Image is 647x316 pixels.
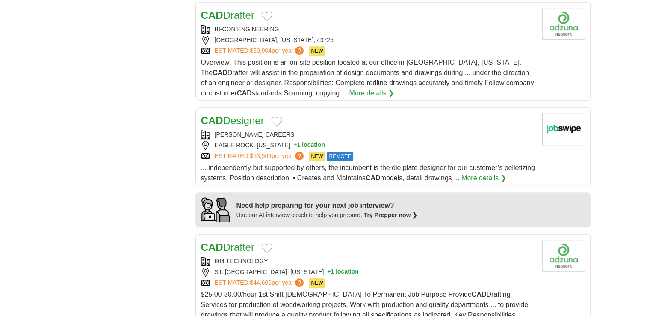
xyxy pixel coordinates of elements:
span: ? [295,278,304,287]
strong: CAD [237,89,252,97]
span: NEW [309,46,325,56]
span: + [327,268,331,277]
strong: CAD [201,115,223,126]
span: $59,904 [250,47,272,54]
a: ESTIMATED:$44,606per year? [215,278,306,288]
a: More details ❯ [461,173,506,183]
strong: CAD [213,69,227,76]
div: 804 TECHNOLOGY [201,257,535,266]
strong: CAD [201,9,223,21]
span: $44,606 [250,279,272,286]
span: + [293,141,297,150]
a: CADDrafter [201,241,254,253]
span: ... independently but supported by others, the incumbent is the die plate designer for our custom... [201,164,535,182]
span: ? [295,46,304,55]
span: REMOTE [327,152,353,161]
div: ST. [GEOGRAPHIC_DATA], [US_STATE] [201,268,535,277]
div: [PERSON_NAME] CAREERS [201,130,535,139]
button: +1 location [293,141,325,150]
span: NEW [309,278,325,288]
img: Company logo [542,113,585,145]
strong: CAD [366,174,381,182]
a: ESTIMATED:$59,904per year? [215,46,306,56]
img: Company logo [542,240,585,272]
div: Use our AI interview coach to help you prepare. [236,211,418,220]
a: CADDrafter [201,9,254,21]
strong: CAD [201,241,223,253]
img: Company logo [542,8,585,40]
span: Overview: This position is an on-site position located at our office in [GEOGRAPHIC_DATA], [US_ST... [201,59,534,97]
button: Add to favorite jobs [261,11,272,21]
div: EAGLE ROCK, [US_STATE] [201,141,535,150]
a: ESTIMATED:$53,564per year? [215,152,306,161]
strong: CAD [472,291,487,298]
div: [GEOGRAPHIC_DATA], [US_STATE], 43725 [201,36,535,45]
a: CADDesigner [201,115,264,126]
button: +1 location [327,268,359,277]
div: BI-CON ENGINEERING [201,25,535,34]
a: More details ❯ [349,88,394,98]
a: Try Prepper now ❯ [364,212,418,218]
span: ? [295,152,304,160]
button: Add to favorite jobs [271,116,282,127]
button: Add to favorite jobs [261,243,272,253]
div: Need help preparing for your next job interview? [236,200,418,211]
span: $53,564 [250,152,272,159]
span: NEW [309,152,325,161]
